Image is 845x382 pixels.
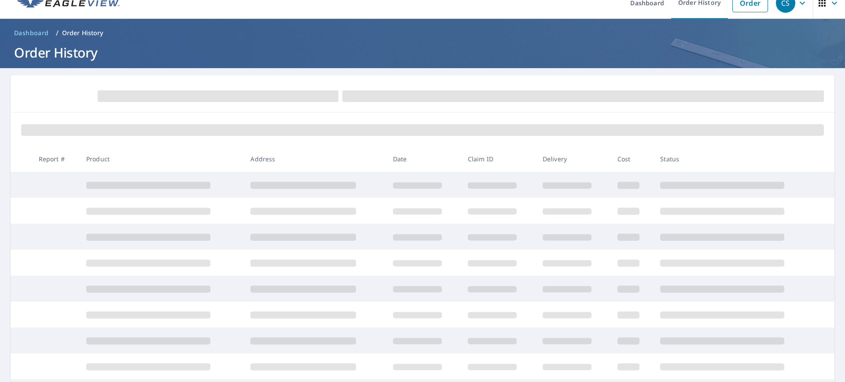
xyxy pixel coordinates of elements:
th: Cost [610,146,654,172]
th: Address [243,146,386,172]
th: Product [79,146,243,172]
a: Dashboard [11,26,52,40]
th: Date [386,146,461,172]
li: / [56,28,59,38]
th: Report # [32,146,79,172]
nav: breadcrumb [11,26,834,40]
h1: Order History [11,44,834,62]
th: Claim ID [461,146,536,172]
th: Delivery [536,146,610,172]
span: Dashboard [14,29,49,37]
th: Status [653,146,818,172]
p: Order History [62,29,103,37]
